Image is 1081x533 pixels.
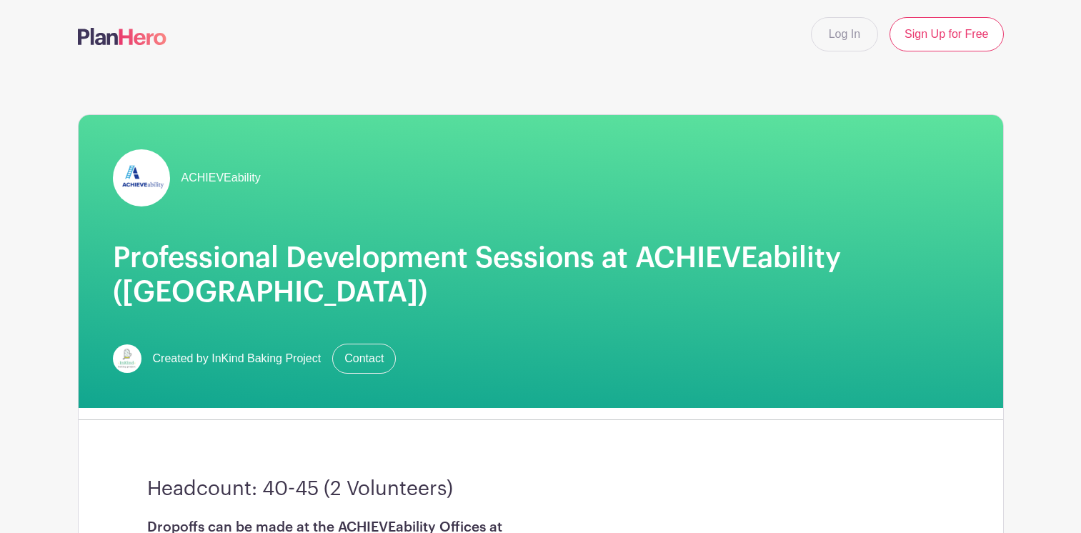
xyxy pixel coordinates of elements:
span: ACHIEVEability [181,169,261,186]
img: achievability.png [113,149,170,206]
h3: Headcount: 40-45 (2 Volunteers) [147,477,935,502]
img: logo-507f7623f17ff9eddc593b1ce0a138ce2505c220e1c5a4e2b4648c50719b7d32.svg [78,28,166,45]
h1: Professional Development Sessions at ACHIEVEability ([GEOGRAPHIC_DATA]) [113,241,969,309]
a: Log In [811,17,878,51]
a: Sign Up for Free [890,17,1003,51]
span: Created by InKind Baking Project [153,350,322,367]
img: InKind-Logo.jpg [113,344,141,373]
a: Contact [332,344,396,374]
